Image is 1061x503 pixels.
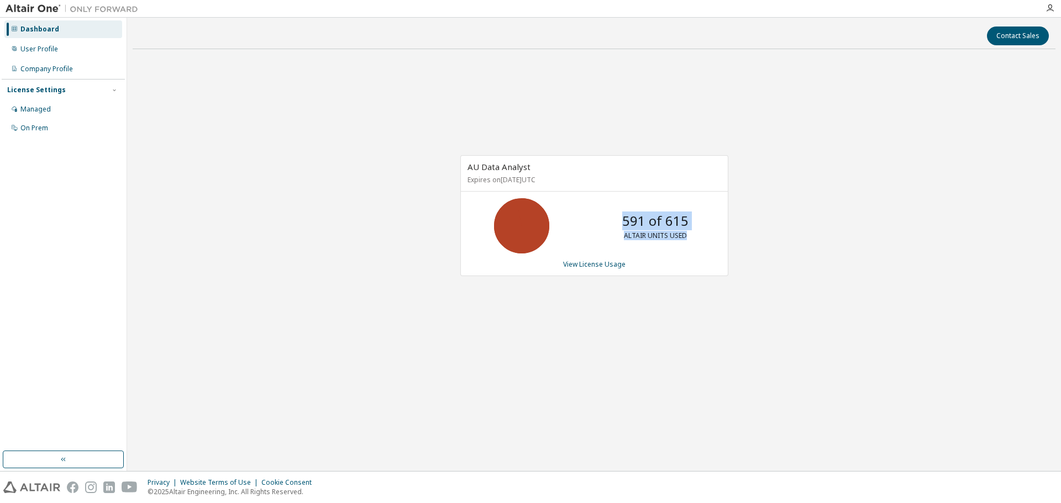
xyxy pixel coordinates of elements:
img: Altair One [6,3,144,14]
img: instagram.svg [85,481,97,493]
div: Company Profile [20,65,73,73]
img: linkedin.svg [103,481,115,493]
p: Expires on [DATE] UTC [468,175,718,184]
a: View License Usage [563,260,626,269]
button: Contact Sales [987,27,1049,45]
div: License Settings [7,86,66,94]
div: Managed [20,105,51,114]
div: Cookie Consent [261,478,318,487]
div: On Prem [20,124,48,133]
div: Website Terms of Use [180,478,261,487]
p: © 2025 Altair Engineering, Inc. All Rights Reserved. [148,487,318,496]
p: ALTAIR UNITS USED [624,231,687,240]
div: User Profile [20,45,58,54]
img: altair_logo.svg [3,481,60,493]
p: 591 of 615 [622,211,689,230]
div: Privacy [148,478,180,487]
span: AU Data Analyst [468,161,530,172]
div: Dashboard [20,25,59,34]
img: facebook.svg [67,481,78,493]
img: youtube.svg [122,481,138,493]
